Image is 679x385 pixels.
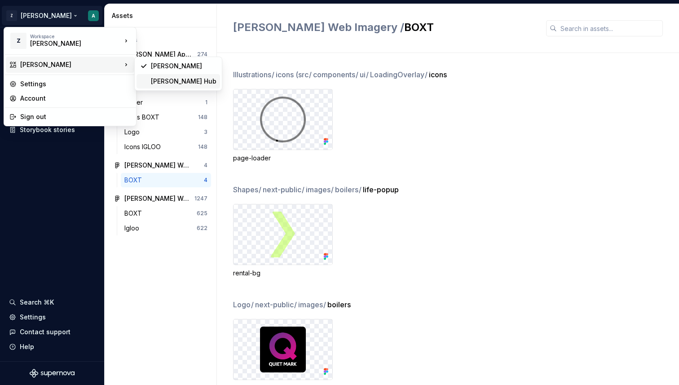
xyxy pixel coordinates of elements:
div: [PERSON_NAME] [20,60,122,69]
div: Sign out [20,112,131,121]
div: [PERSON_NAME] [151,62,216,71]
div: Account [20,94,131,103]
div: Settings [20,80,131,89]
div: [PERSON_NAME] Hub [151,77,216,86]
div: Z [10,33,26,49]
div: [PERSON_NAME] [30,39,106,48]
div: Workspace [30,34,122,39]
